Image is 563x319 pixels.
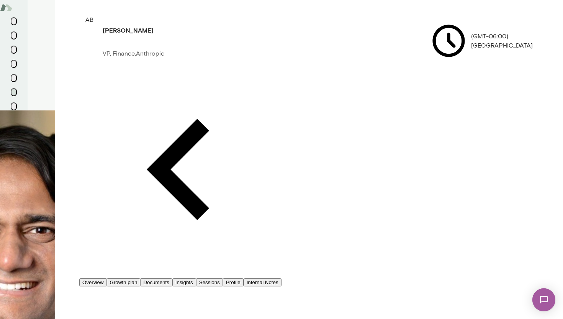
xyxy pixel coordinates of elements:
[85,15,93,66] div: AB
[11,102,17,110] button: Client app
[244,278,281,286] button: Internal Notes
[11,17,17,25] button: Home
[11,88,17,96] button: Members
[11,74,17,82] button: Documents
[196,278,223,286] button: Sessions
[103,26,154,35] h4: [PERSON_NAME]
[223,278,244,286] button: Profile
[11,46,17,54] button: Growth Plan
[140,278,172,286] button: Documents
[172,278,196,286] button: Insights
[429,21,533,60] p: (GMT-06:00) [GEOGRAPHIC_DATA]
[79,278,107,286] button: Overview
[11,60,17,68] button: Insights
[11,31,17,39] button: Sessions
[107,278,141,286] button: Growth plan
[103,49,164,58] p: VP, Finance, Anthropic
